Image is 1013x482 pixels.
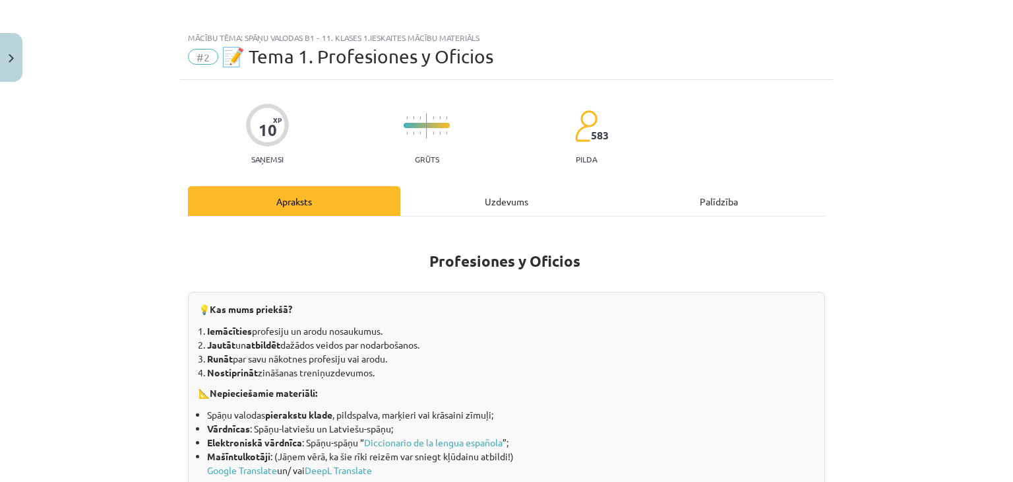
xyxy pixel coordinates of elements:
b: pierakstu klade [265,409,332,421]
li: : Spāņu-spāņu “ ”; [207,436,814,450]
img: icon-long-line-d9ea69661e0d244f92f715978eff75569469978d946b2353a9bb055b3ed8787d.svg [426,113,427,139]
b: Runāt [207,353,233,364]
img: icon-short-line-57e1e144782c952c97e751825c79c345078a6d821885a25fce030b3d8c18986b.svg [413,131,414,135]
img: icon-short-line-57e1e144782c952c97e751825c79c345078a6d821885a25fce030b3d8c18986b.svg [413,116,414,120]
a: Diccionario de la lengua española [364,436,503,448]
b: Vārdnīcas [207,423,250,434]
b: Iemācīties [207,325,252,337]
img: icon-short-line-57e1e144782c952c97e751825c79c345078a6d821885a25fce030b3d8c18986b.svg [406,116,408,120]
img: icon-short-line-57e1e144782c952c97e751825c79c345078a6d821885a25fce030b3d8c18986b.svg [419,116,421,120]
p: 💡 [199,302,814,316]
li: zināšanas treniņuzdevumos. [207,366,814,380]
span: #2 [188,49,218,65]
img: icon-short-line-57e1e144782c952c97e751825c79c345078a6d821885a25fce030b3d8c18986b.svg [406,131,408,135]
strong: Kas mums priekšā? [210,303,292,315]
p: 📐 [199,386,814,400]
p: Grūts [415,155,439,164]
img: icon-short-line-57e1e144782c952c97e751825c79c345078a6d821885a25fce030b3d8c18986b.svg [433,116,434,120]
div: Uzdevums [400,186,613,216]
span: 583 [591,129,609,141]
img: icon-close-lesson-0947bae3869378f0d4975bcd49f059093ad1ed9edebbc8119c70593378902aed.svg [9,54,14,63]
b: Nostiprināt [207,366,258,378]
img: students-c634bb4e5e11cddfef0936a35e636f08e4e9abd3cc4e673bd6f9a4125e45ecb1.svg [574,110,598,143]
p: pilda [576,155,597,164]
img: icon-short-line-57e1e144782c952c97e751825c79c345078a6d821885a25fce030b3d8c18986b.svg [446,131,447,135]
a: DeepL Translate [305,464,372,476]
img: icon-short-line-57e1e144782c952c97e751825c79c345078a6d821885a25fce030b3d8c18986b.svg [439,116,441,120]
b: atbildēt [246,339,280,351]
div: 10 [259,121,277,139]
li: : Spāņu-latviešu un Latviešu-spāņu; [207,422,814,436]
li: profesiju un arodu nosaukumus. [207,324,814,338]
strong: Nepieciešamie materiāli: [210,387,317,399]
li: un dažādos veidos par nodarbošanos. [207,338,814,352]
img: icon-short-line-57e1e144782c952c97e751825c79c345078a6d821885a25fce030b3d8c18986b.svg [446,116,447,120]
b: Profesiones y Oficios [429,252,580,271]
span: XP [273,116,282,123]
p: Saņemsi [246,155,289,164]
img: icon-short-line-57e1e144782c952c97e751825c79c345078a6d821885a25fce030b3d8c18986b.svg [433,131,434,135]
span: 📝 Tema 1. Profesiones y Oficios [222,46,493,67]
li: : (Jāņem vērā, ka šie rīki reizēm var sniegt kļūdainu atbildi!) un/ vai [207,450,814,477]
li: Spāņu valodas , pildspalva, marķieri vai krāsaini zīmuļi; [207,408,814,422]
div: Apraksts [188,186,400,216]
b: Mašīntulkotāji [207,450,270,462]
b: Elektroniskā vārdnīca [207,436,302,448]
li: par savu nākotnes profesiju vai arodu. [207,352,814,366]
img: icon-short-line-57e1e144782c952c97e751825c79c345078a6d821885a25fce030b3d8c18986b.svg [419,131,421,135]
a: Google Translate [207,464,277,476]
div: Mācību tēma: Spāņu valodas b1 - 11. klases 1.ieskaites mācību materiāls [188,33,825,42]
div: Palīdzība [613,186,825,216]
b: Jautāt [207,339,235,351]
img: icon-short-line-57e1e144782c952c97e751825c79c345078a6d821885a25fce030b3d8c18986b.svg [439,131,441,135]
